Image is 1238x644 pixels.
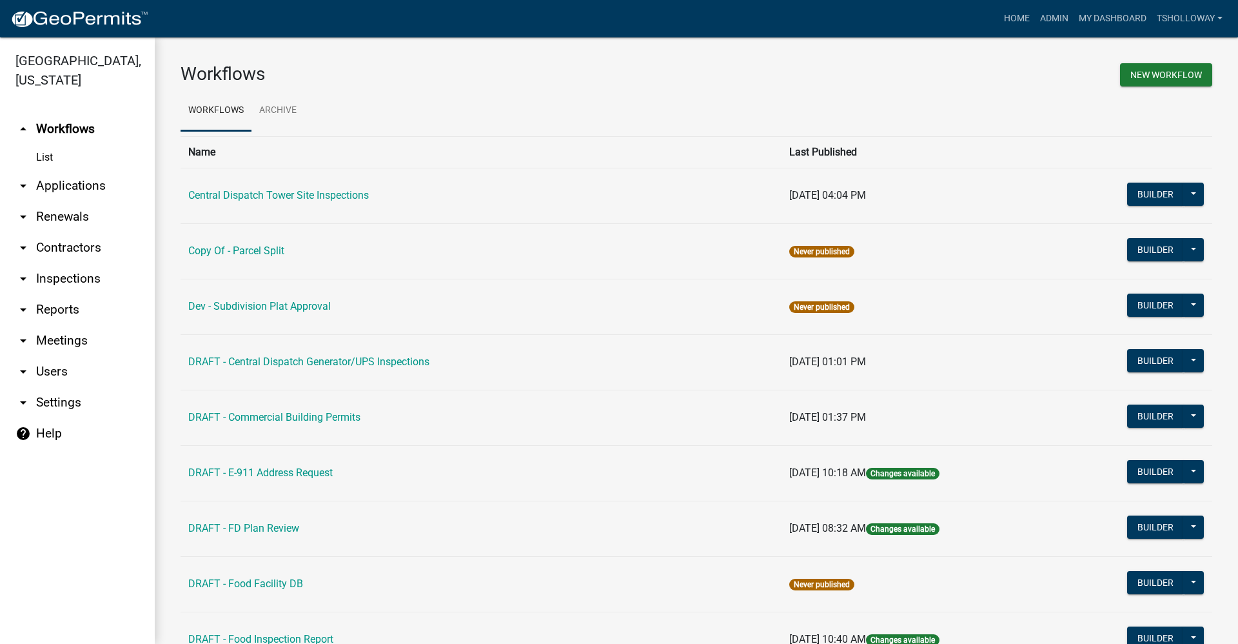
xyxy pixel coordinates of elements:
[188,467,333,479] a: DRAFT - E-911 Address Request
[15,121,31,137] i: arrow_drop_up
[15,209,31,225] i: arrow_drop_down
[188,245,284,257] a: Copy Of - Parcel Split
[789,246,854,257] span: Never published
[188,522,299,534] a: DRAFT - FD Plan Review
[188,189,369,201] a: Central Dispatch Tower Site Inspections
[188,300,331,312] a: Dev - Subdivision Plat Approval
[1127,238,1184,261] button: Builder
[789,522,866,534] span: [DATE] 08:32 AM
[181,136,781,168] th: Name
[15,240,31,256] i: arrow_drop_down
[1127,294,1184,317] button: Builder
[1074,6,1152,31] a: My Dashboard
[15,395,31,410] i: arrow_drop_down
[1152,6,1228,31] a: tsholloway
[15,364,31,379] i: arrow_drop_down
[866,468,939,479] span: Changes available
[1127,516,1184,539] button: Builder
[1127,460,1184,483] button: Builder
[789,579,854,590] span: Never published
[999,6,1035,31] a: Home
[1127,349,1184,372] button: Builder
[188,578,303,590] a: DRAFT - Food Facility DB
[15,302,31,317] i: arrow_drop_down
[1127,571,1184,594] button: Builder
[181,90,251,132] a: Workflows
[251,90,304,132] a: Archive
[1127,183,1184,206] button: Builder
[789,411,866,423] span: [DATE] 01:37 PM
[1120,63,1212,86] button: New Workflow
[1127,405,1184,428] button: Builder
[15,271,31,287] i: arrow_drop_down
[15,426,31,441] i: help
[188,356,429,368] a: DRAFT - Central Dispatch Generator/UPS Inspections
[781,136,1057,168] th: Last Published
[15,178,31,194] i: arrow_drop_down
[188,411,360,423] a: DRAFT - Commercial Building Permits
[866,523,939,535] span: Changes available
[789,189,866,201] span: [DATE] 04:04 PM
[15,333,31,348] i: arrow_drop_down
[181,63,687,85] h3: Workflows
[1035,6,1074,31] a: Admin
[789,356,866,368] span: [DATE] 01:01 PM
[789,467,866,479] span: [DATE] 10:18 AM
[789,301,854,313] span: Never published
